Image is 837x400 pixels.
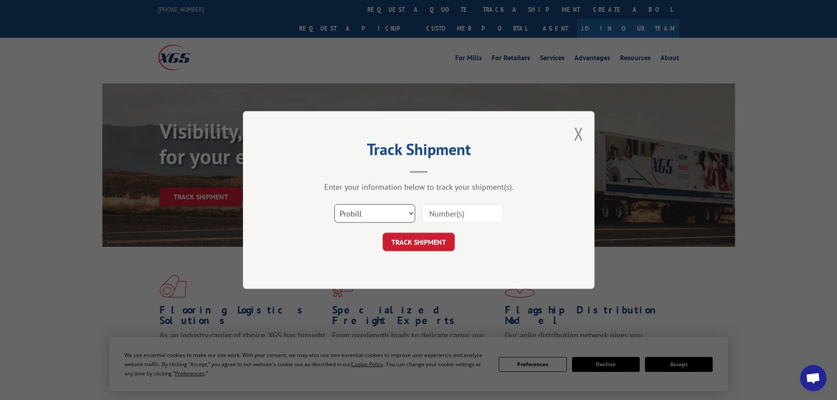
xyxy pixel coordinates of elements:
[800,365,826,391] div: Open chat
[422,204,503,223] input: Number(s)
[287,182,551,192] div: Enter your information below to track your shipment(s).
[383,233,455,251] button: TRACK SHIPMENT
[574,122,583,145] button: Close modal
[287,143,551,160] h2: Track Shipment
